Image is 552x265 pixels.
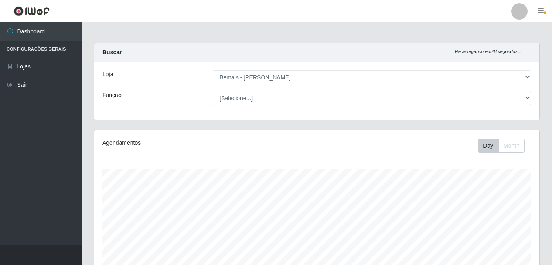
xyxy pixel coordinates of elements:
[102,49,122,55] strong: Buscar
[478,139,531,153] div: Toolbar with button groups
[478,139,499,153] button: Day
[478,139,525,153] div: First group
[102,91,122,99] label: Função
[13,6,50,16] img: CoreUI Logo
[102,70,113,79] label: Loja
[102,139,274,147] div: Agendamentos
[498,139,525,153] button: Month
[455,49,521,54] i: Recarregando em 28 segundos...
